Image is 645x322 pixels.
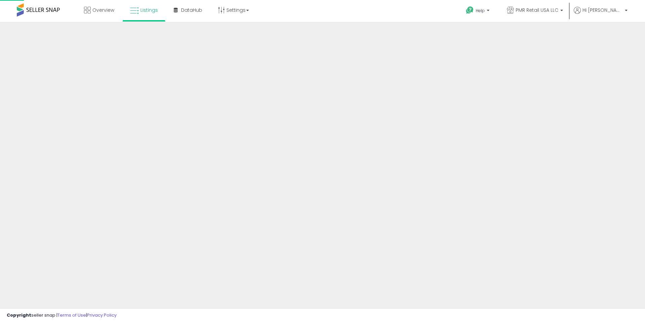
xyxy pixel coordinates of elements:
[140,7,158,13] span: Listings
[476,8,485,13] span: Help
[181,7,202,13] span: DataHub
[92,7,114,13] span: Overview
[516,7,558,13] span: PMR Retail USA LLC
[466,6,474,14] i: Get Help
[583,7,623,13] span: Hi [PERSON_NAME]
[574,7,628,22] a: Hi [PERSON_NAME]
[461,1,496,22] a: Help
